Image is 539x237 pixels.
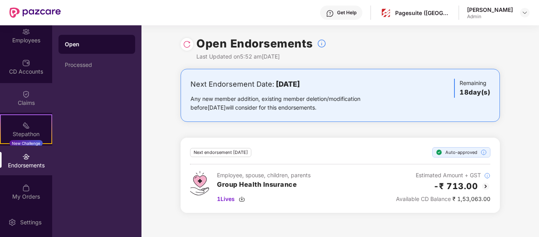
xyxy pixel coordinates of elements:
[190,171,209,195] img: svg+xml;base64,PHN2ZyB4bWxucz0iaHR0cDovL3d3dy53My5vcmcvMjAwMC9zdmciIHdpZHRoPSI0Ny43MTQiIGhlaWdodD...
[395,9,450,17] div: Pagesuite ([GEOGRAPHIC_DATA]) Private Limited
[396,195,490,203] div: ₹ 1,53,063.00
[217,180,311,190] h3: Group Health Insurance
[22,121,30,129] img: svg+xml;base64,PHN2ZyB4bWxucz0iaHR0cDovL3d3dy53My5vcmcvMjAwMC9zdmciIHdpZHRoPSIyMSIgaGVpZ2h0PSIyMC...
[190,79,385,90] div: Next Endorsement Date:
[436,149,442,155] img: svg+xml;base64,PHN2ZyBpZD0iU3RlcC1Eb25lLTE2eDE2IiB4bWxucz0iaHR0cDovL3d3dy53My5vcmcvMjAwMC9zdmciIH...
[337,9,356,16] div: Get Help
[432,147,490,157] div: Auto-approved
[190,95,385,112] div: Any new member addition, existing member deletion/modification before [DATE] will consider for th...
[481,149,487,155] img: svg+xml;base64,PHN2ZyBpZD0iSW5mb18tXzMyeDMyIiBkYXRhLW5hbWU9IkluZm8gLSAzMngzMiIgeG1sbnM9Imh0dHA6Ly...
[196,35,313,52] h1: Open Endorsements
[433,180,478,193] h2: -₹ 713.00
[460,87,490,98] h3: 18 day(s)
[22,153,30,161] img: svg+xml;base64,PHN2ZyBpZD0iRW5kb3JzZW1lbnRzIiB4bWxucz0iaHR0cDovL3d3dy53My5vcmcvMjAwMC9zdmciIHdpZH...
[1,130,51,138] div: Stepathon
[276,80,300,88] b: [DATE]
[396,195,451,202] span: Available CD Balance
[22,28,30,36] img: svg+xml;base64,PHN2ZyBpZD0iRW1wbG95ZWVzIiB4bWxucz0iaHR0cDovL3d3dy53My5vcmcvMjAwMC9zdmciIHdpZHRoPS...
[9,8,61,18] img: New Pazcare Logo
[467,13,513,20] div: Admin
[239,196,245,202] img: svg+xml;base64,PHN2ZyBpZD0iRG93bmxvYWQtMzJ4MzIiIHhtbG5zPSJodHRwOi8vd3d3LnczLm9yZy8yMDAwL3N2ZyIgd2...
[396,171,490,180] div: Estimated Amount + GST
[190,148,251,157] div: Next endorsement [DATE]
[22,90,30,98] img: svg+xml;base64,PHN2ZyBpZD0iQ2xhaW0iIHhtbG5zPSJodHRwOi8vd3d3LnczLm9yZy8yMDAwL3N2ZyIgd2lkdGg9IjIwIi...
[22,184,30,192] img: svg+xml;base64,PHN2ZyBpZD0iTXlfT3JkZXJzIiBkYXRhLW5hbWU9Ik15IE9yZGVycyIgeG1sbnM9Imh0dHA6Ly93d3cudz...
[326,9,334,17] img: svg+xml;base64,PHN2ZyBpZD0iSGVscC0zMngzMiIgeG1sbnM9Imh0dHA6Ly93d3cudzMub3JnLzIwMDAvc3ZnIiB3aWR0aD...
[8,218,16,226] img: svg+xml;base64,PHN2ZyBpZD0iU2V0dGluZy0yMHgyMCIgeG1sbnM9Imh0dHA6Ly93d3cudzMub3JnLzIwMDAvc3ZnIiB3aW...
[9,140,43,146] div: New Challenge
[484,173,490,179] img: svg+xml;base64,PHN2ZyBpZD0iSW5mb18tXzMyeDMyIiBkYXRhLW5hbWU9IkluZm8gLSAzMngzMiIgeG1sbnM9Imh0dHA6Ly...
[467,6,513,13] div: [PERSON_NAME]
[380,7,392,19] img: pagesuite-logo-center.png
[18,218,44,226] div: Settings
[522,9,528,16] img: svg+xml;base64,PHN2ZyBpZD0iRHJvcGRvd24tMzJ4MzIiIHhtbG5zPSJodHRwOi8vd3d3LnczLm9yZy8yMDAwL3N2ZyIgd2...
[22,59,30,67] img: svg+xml;base64,PHN2ZyBpZD0iQ0RfQWNjb3VudHMiIGRhdGEtbmFtZT0iQ0QgQWNjb3VudHMiIHhtbG5zPSJodHRwOi8vd3...
[183,40,191,48] img: svg+xml;base64,PHN2ZyBpZD0iUmVsb2FkLTMyeDMyIiB4bWxucz0iaHR0cDovL3d3dy53My5vcmcvMjAwMC9zdmciIHdpZH...
[454,79,490,98] div: Remaining
[481,182,490,191] img: svg+xml;base64,PHN2ZyBpZD0iQmFjay0yMHgyMCIgeG1sbnM9Imh0dHA6Ly93d3cudzMub3JnLzIwMDAvc3ZnIiB3aWR0aD...
[217,195,235,203] span: 1 Lives
[196,52,326,61] div: Last Updated on 5:52 am[DATE]
[65,62,129,68] div: Processed
[65,40,129,48] div: Open
[217,171,311,180] div: Employee, spouse, children, parents
[317,39,326,48] img: svg+xml;base64,PHN2ZyBpZD0iSW5mb18tXzMyeDMyIiBkYXRhLW5hbWU9IkluZm8gLSAzMngzMiIgeG1sbnM9Imh0dHA6Ly...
